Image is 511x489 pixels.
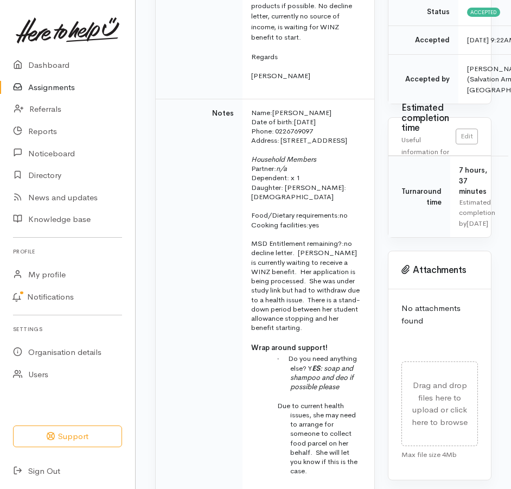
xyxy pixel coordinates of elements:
[456,129,478,144] a: Edit
[340,211,348,220] span: no
[13,322,122,336] h6: Settings
[276,164,287,173] i: n/a
[272,108,331,117] span: [PERSON_NAME]
[467,8,500,16] span: Accepted
[13,244,122,259] h6: Profile
[388,54,458,104] td: Accepted by
[251,117,294,126] span: Date of birth:
[251,183,346,201] span: Daughter: [PERSON_NAME]: [DEMOGRAPHIC_DATA]
[401,446,478,460] div: Max file size 4Mb
[388,26,458,55] td: Accepted
[388,156,450,238] td: Turnaround time
[401,103,456,134] h3: Estimated completion time
[412,380,468,427] span: Drag and drop files here to upload or click here to browse
[251,239,344,248] span: MSD Entitlement remaining?:
[459,197,495,229] div: Estimated completion by
[288,354,357,372] span: Do you need anything else? Y
[290,401,361,476] p: Due to current health issues, she may need to arrange for someone to collect food parcel on her b...
[251,164,287,173] span: Partner:
[251,211,340,220] span: Food/Dietary requirements:
[467,219,488,228] time: [DATE]
[309,220,319,230] span: yes
[251,52,361,62] p: Regards
[251,155,316,164] span: Household Members
[401,302,478,327] p: No attachments found
[459,166,487,196] span: 7 hours, 37 minutes
[251,71,361,81] p: [PERSON_NAME]
[401,265,478,276] h3: Attachments
[294,117,316,126] span: [DATE]
[275,126,313,136] span: 0226769097
[251,136,279,145] span: Address:
[401,135,449,169] span: Useful information for Connectors
[277,354,288,363] span: ·
[251,343,328,352] span: Wrap around support!
[290,364,353,392] span: : soap and shampoo and deo if possible please
[312,364,320,373] span: ES
[13,426,122,448] button: Support
[251,108,272,117] span: Name:
[251,239,360,332] span: no decline letter. [PERSON_NAME] is currently waiting to receive a WINZ benefit. Her application ...
[280,136,347,145] span: [STREET_ADDRESS]
[251,220,309,230] span: Cooking facilities:
[251,126,274,136] span: Phone:
[251,173,300,182] span: Dependent: x 1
